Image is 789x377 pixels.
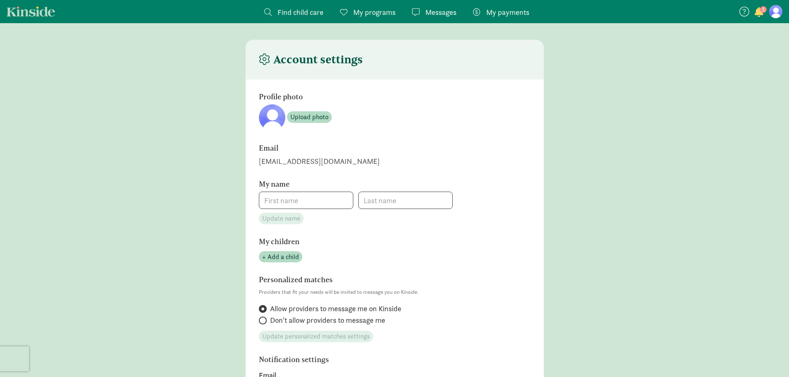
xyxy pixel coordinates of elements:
[259,213,304,224] button: Update name
[290,112,328,122] span: Upload photo
[259,238,487,246] h6: My children
[753,7,765,18] button: 1
[760,6,767,13] span: 1
[259,287,531,297] p: Providers that fit your needs will be invited to message you on Kinside.
[359,192,452,209] input: Last name
[262,331,370,341] span: Update personalized matches settings
[259,276,487,284] h6: Personalized matches
[259,156,531,167] div: [EMAIL_ADDRESS][DOMAIN_NAME]
[259,180,487,188] h6: My name
[259,53,363,66] h4: Account settings
[7,6,55,17] a: Kinside
[287,111,332,123] button: Upload photo
[486,7,529,18] span: My payments
[353,7,396,18] span: My programs
[262,214,300,223] span: Update name
[425,7,456,18] span: Messages
[262,252,299,262] span: + Add a child
[259,355,487,364] h6: Notification settings
[270,315,385,325] span: Don't allow providers to message me
[270,304,401,314] span: Allow providers to message me on Kinside
[259,192,353,209] input: First name
[259,251,302,263] button: + Add a child
[259,331,373,342] button: Update personalized matches settings
[259,93,487,101] h6: Profile photo
[259,144,487,152] h6: Email
[277,7,323,18] span: Find child care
